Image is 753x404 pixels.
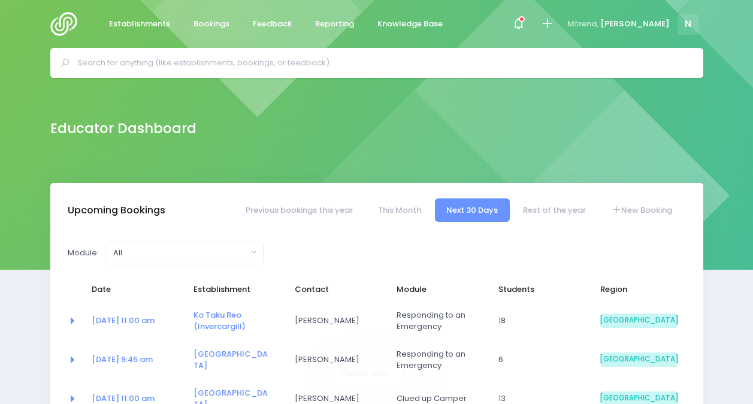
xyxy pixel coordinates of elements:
[377,18,443,30] span: Knowledge Base
[333,362,402,385] span: Please wait...
[77,54,687,72] input: Search for anything (like establishments, bookings, or feedback)
[99,13,180,36] a: Establishments
[315,18,354,30] span: Reporting
[512,198,598,222] a: Rest of the year
[109,18,170,30] span: Establishments
[68,247,99,259] label: Module:
[243,13,302,36] a: Feedback
[184,13,240,36] a: Bookings
[68,204,165,216] h3: Upcoming Bookings
[113,247,248,259] div: All
[567,18,598,30] span: Mōrena,
[600,198,684,222] a: New Booking
[435,198,510,222] a: Next 30 Days
[105,242,264,264] button: All
[50,120,196,137] h2: Educator Dashboard
[678,14,698,35] span: N
[306,13,364,36] a: Reporting
[368,13,453,36] a: Knowledge Base
[193,18,229,30] span: Bookings
[50,12,84,36] img: Logo
[234,198,364,222] a: Previous bookings this year
[253,18,292,30] span: Feedback
[366,198,433,222] a: This Month
[600,18,670,30] span: [PERSON_NAME]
